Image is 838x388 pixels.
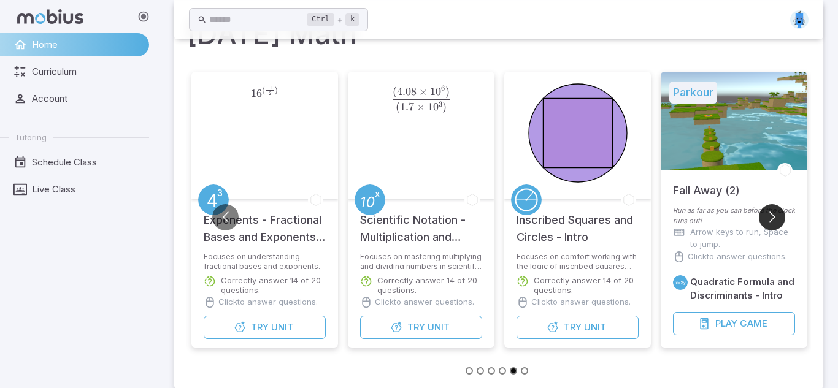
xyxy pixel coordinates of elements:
span: 3 [439,100,442,108]
span: 1.7 [400,101,414,113]
span: Account [32,92,140,105]
kbd: Ctrl [307,13,334,26]
div: + [307,12,359,27]
span: Try [407,321,425,334]
span: ) [442,101,447,113]
span: ) [445,85,450,98]
h5: Exponents - Fractional Bases and Exponents - Practice [204,199,326,246]
span: Try [251,321,269,334]
span: Tutoring [15,132,47,143]
p: Correctly answer 14 of 20 questions. [534,275,639,295]
span: × [419,85,428,98]
span: ( [396,101,400,113]
p: Run as far as you can before the clock runs out! [673,205,795,226]
h5: Inscribed Squares and Circles - Intro [517,199,639,246]
span: Play [715,317,737,330]
span: 1 [251,87,256,100]
p: Click to answer questions. [375,296,474,308]
p: Arrow keys to run, Space to jump. [690,226,795,251]
p: Focuses on understanding fractional bases and exponents. [204,252,326,269]
span: Try [564,321,582,334]
a: Circles [511,184,542,215]
button: Go to slide 4 [499,367,506,375]
p: Correctly answer 14 of 20 questions. [221,275,326,295]
span: Unit [271,321,293,334]
kbd: k [345,13,359,26]
span: Game [740,317,767,330]
a: Algebra [673,275,688,290]
h5: Fall Away (2) [673,170,740,199]
a: Exponents [198,184,229,215]
button: TryUnit [360,316,482,339]
span: ( [262,86,265,94]
span: Home [32,38,140,51]
span: 4.08 [397,85,417,98]
span: Schedule Class [32,156,140,169]
a: Scientific Notation [355,184,385,215]
button: PlayGame [673,312,795,335]
span: 1 [428,101,433,113]
span: ​ [274,86,275,93]
button: Go to slide 2 [477,367,484,375]
button: Go to previous slide [212,204,239,230]
p: Focuses on comfort working with the logic of inscribed squares and circles, and using area and th... [517,252,639,269]
button: Go to slide 1 [466,367,473,375]
span: Unit [428,321,450,334]
span: × [417,101,425,113]
span: ​ [450,86,451,102]
p: Focuses on mastering multiplying and dividing numbers in scientific notation. [360,252,482,269]
button: Go to slide 3 [488,367,495,375]
button: TryUnit [517,316,639,339]
button: Go to slide 6 [521,367,528,375]
span: ) [275,86,278,94]
p: Click to answer questions. [218,296,318,308]
span: Curriculum [32,65,140,78]
img: rectangle.svg [790,10,809,29]
button: TryUnit [204,316,326,339]
span: Unit [584,321,606,334]
p: Correctly answer 14 of 20 questions. [377,275,482,295]
h5: Scientific Notation - Multiplication and Division - Advanced [360,199,482,246]
span: Live Class [32,183,140,196]
button: Go to next slide [759,204,785,230]
span: 1 [271,85,274,91]
span: 1 [430,85,436,98]
span: 0 [436,85,441,98]
p: Click to answer questions. [531,296,631,308]
span: − [266,85,271,91]
button: Go to slide 5 [510,367,517,375]
span: 6 [256,87,262,100]
span: 6 [441,84,445,93]
span: ( [393,85,397,98]
h6: Quadratic Formula and Discriminants - Intro [690,275,795,302]
h5: Parkour [669,82,717,104]
p: Click to answer questions. [688,251,787,263]
span: 0 [433,101,439,113]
